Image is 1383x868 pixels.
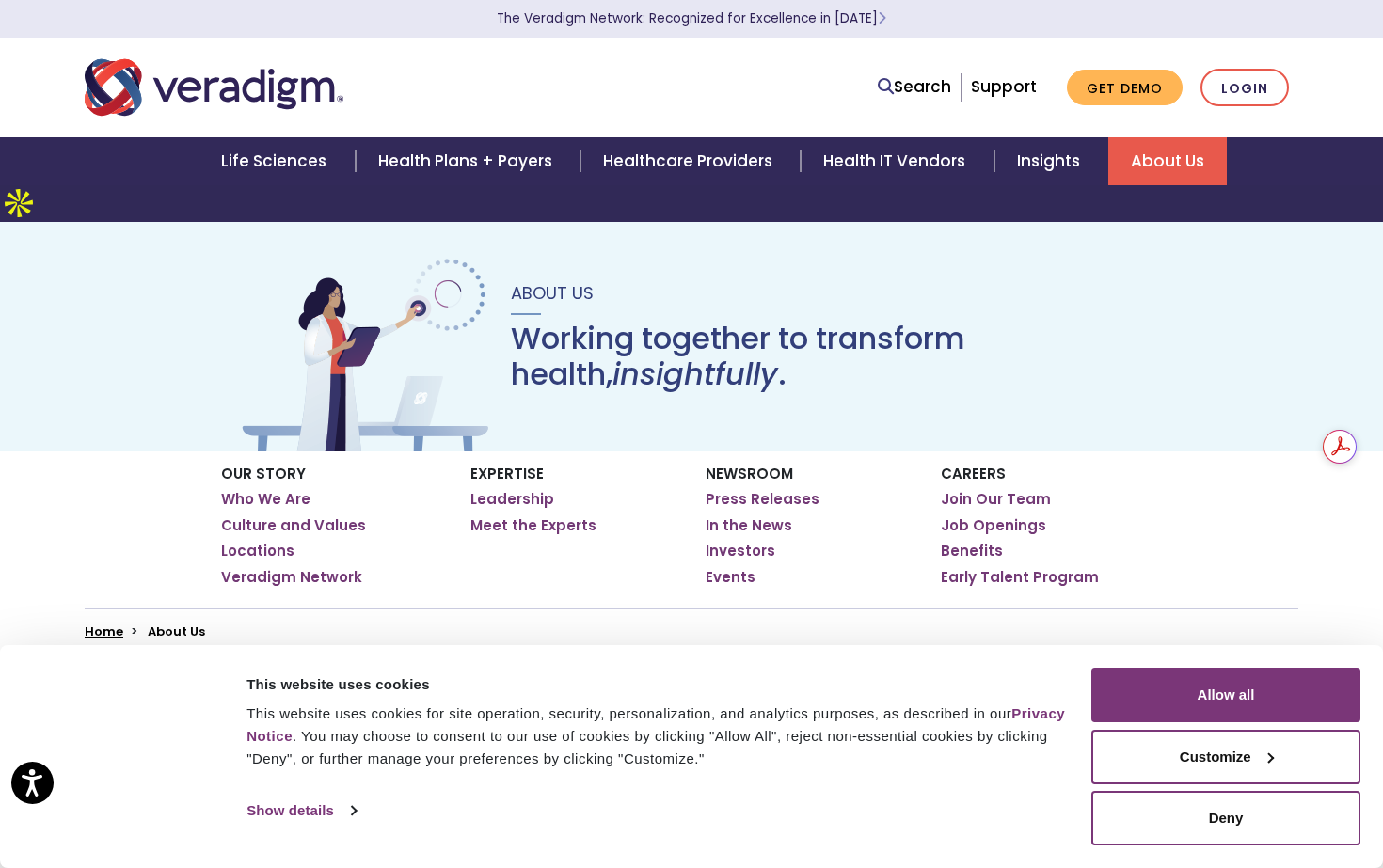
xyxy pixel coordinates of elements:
a: Show details [246,797,356,825]
a: Job Openings [941,516,1046,535]
a: Insights [994,137,1108,185]
a: Veradigm Network [221,568,362,587]
button: Customize [1091,730,1360,784]
a: Health IT Vendors [801,137,994,185]
a: Meet the Experts [470,516,596,535]
em: insightfully [612,353,778,395]
img: Veradigm logo [85,56,343,118]
a: Join Our Team [941,490,1051,509]
button: Deny [1091,791,1360,845]
a: Press Releases [706,490,819,509]
a: Locations [221,542,294,560]
a: Early Talent Program [941,568,1099,587]
a: Search [878,74,951,100]
a: The Veradigm Network: Recognized for Excellence in [DATE]Learn More [497,9,886,27]
a: Login [1200,69,1289,107]
span: Learn More [878,9,886,27]
button: Allow all [1091,668,1360,722]
a: Leadership [470,490,554,509]
a: About Us [1108,137,1227,185]
a: Life Sciences [199,137,355,185]
a: Investors [706,542,775,560]
a: Health Plans + Payers [356,137,580,185]
span: About Us [511,281,594,305]
a: In the News [706,516,792,535]
a: Benefits [941,542,1003,560]
div: This website uses cookies for site operation, security, personalization, and analytics purposes, ... [246,702,1070,770]
a: Support [971,75,1037,98]
a: Home [85,623,123,640]
a: Culture and Values [221,516,366,535]
a: Get Demo [1067,70,1183,106]
h1: Working together to transform health, . [511,321,1147,393]
a: Who We Are [221,490,310,509]
a: Healthcare Providers [580,137,801,185]
div: This website uses cookies [246,673,1070,696]
a: Events [706,568,755,587]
